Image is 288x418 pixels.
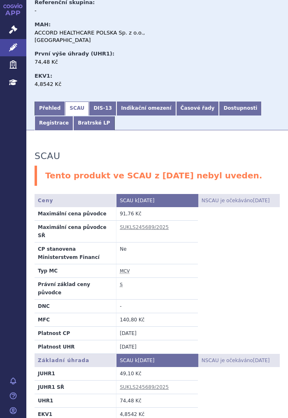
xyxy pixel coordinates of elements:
[219,102,262,115] a: Dostupnosti
[116,327,198,340] td: [DATE]
[38,317,50,323] strong: MFC
[35,116,73,130] a: Registrace
[120,268,130,274] abbr: maximální cena výrobce
[120,384,169,390] a: SUKLS245689/2025
[38,282,90,296] strong: Právní základ ceny původce
[198,354,280,367] th: NSCAU je očekáváno
[35,21,51,28] strong: MAH:
[38,411,52,417] strong: EKV1
[116,300,198,313] td: -
[116,394,198,408] td: 74,48 Kč
[73,116,114,130] a: Bratrské LP
[138,198,155,203] span: [DATE]
[35,58,152,66] div: 74,48 Kč
[38,344,75,350] strong: Platnost UHR
[116,313,198,327] td: 140,80 Kč
[35,151,60,162] h3: SCAU
[38,384,64,390] strong: JUHR1 SŘ
[38,371,55,376] strong: JUHR1
[38,330,70,336] strong: Platnost CP
[116,207,198,221] td: 91,76 Kč
[35,73,52,79] strong: EKV1:
[116,102,176,115] a: Indikační omezení
[116,354,198,367] th: SCAU k
[253,198,270,203] span: [DATE]
[38,268,58,274] strong: Typ MC
[65,102,89,115] a: SCAU
[116,194,198,207] th: SCAU k
[38,398,53,404] strong: UHR1
[35,7,152,14] div: -
[38,303,50,309] strong: DNC
[253,358,270,363] span: [DATE]
[120,224,169,230] a: SUKLS245689/2025
[116,367,198,381] td: 49,10 Kč
[35,354,116,367] th: Základní úhrada
[38,246,100,260] strong: CP stanovena Ministerstvem Financí
[35,29,152,44] div: ACCORD HEALTHCARE POLSKA Sp. z o.o., [GEOGRAPHIC_DATA]
[176,102,219,115] a: Časové řady
[138,358,155,363] span: [DATE]
[35,51,114,57] strong: První výše úhrady (UHR1):
[38,224,107,238] strong: Maximální cena původce SŘ
[35,81,152,88] div: 4,8542 Kč
[35,166,280,186] div: Tento produkt ve SCAU z [DATE] nebyl uveden.
[89,102,116,115] a: DIS-13
[198,194,280,207] th: NSCAU je očekáváno
[35,102,65,115] a: Přehled
[116,242,198,264] td: Ne
[120,282,123,288] abbr: stanovena nebo změněna ve správním řízení podle zákona č. 48/1997 Sb. ve znění účinném od 1.1.2008
[35,194,116,207] th: Ceny
[116,340,198,354] td: [DATE]
[38,211,107,217] strong: Maximální cena původce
